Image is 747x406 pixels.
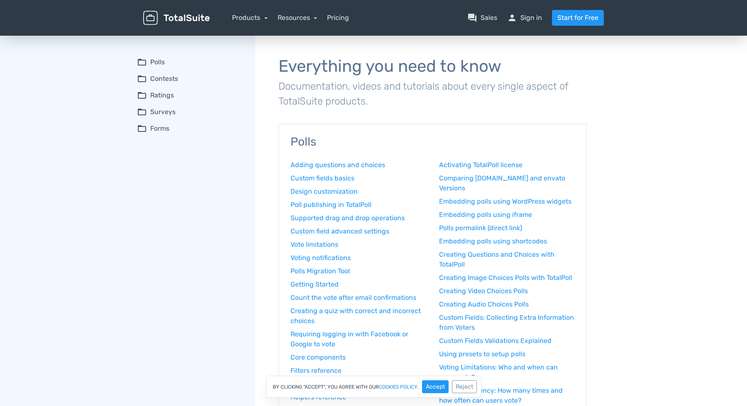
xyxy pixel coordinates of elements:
a: Creating Questions and Choices with TotalPoll [439,250,575,270]
span: person [507,13,517,23]
h3: Polls [290,136,575,148]
button: Accept [422,380,449,393]
a: Design customization [290,187,427,197]
a: Custom field advanced settings [290,226,427,236]
summary: folder_openSurveys [137,107,244,117]
a: Getting Started [290,280,427,289]
a: Embedding polls using shortcodes [439,236,575,246]
button: Reject [452,380,477,393]
a: Vote limitations [290,240,427,250]
summary: folder_openForms [137,124,244,134]
a: Embedding polls using WordPress widgets [439,197,575,207]
a: Creating Audio Choices Polls [439,299,575,309]
a: Voting Limitations: Who and when can users vote? [439,362,575,382]
div: By clicking "Accept", you agree with our . [266,376,481,398]
span: folder_open [137,74,147,84]
span: folder_open [137,107,147,117]
a: Polls Migration Tool [290,266,427,276]
a: Custom Fields Validations Explained [439,336,575,346]
a: Requiring logging in with Facebook or Google to vote [290,329,427,349]
a: Using presets to setup polls [439,349,575,359]
a: Supported drag and drop operations [290,213,427,223]
span: folder_open [137,57,147,67]
a: Start for Free [552,10,604,26]
a: Core components [290,353,427,362]
span: folder_open [137,124,147,134]
a: cookies policy [379,384,417,389]
summary: folder_openPolls [137,57,244,67]
p: Documentation, videos and tutorials about every single aspect of TotalSuite products. [278,79,587,109]
a: Creating a quiz with correct and incorrect choices [290,306,427,326]
a: Filters reference [290,366,427,376]
summary: folder_openContests [137,74,244,84]
a: Resources [278,14,317,22]
a: personSign in [507,13,542,23]
img: TotalSuite for WordPress [143,11,210,25]
h1: Everything you need to know [278,57,587,75]
a: Embedding polls using iframe [439,210,575,220]
a: Comparing [DOMAIN_NAME] and envato Versions [439,173,575,193]
a: Poll publishing in TotalPoll [290,200,427,210]
span: folder_open [137,90,147,100]
a: Pricing [327,13,349,23]
a: Count the vote after email confirmations [290,293,427,303]
a: Custom fields basics [290,173,427,183]
a: Voting notifications [290,253,427,263]
a: Creating Image Choices Polls with TotalPoll [439,273,575,283]
a: Adding questions and choices [290,160,427,170]
a: Polls permalink (direct link) [439,223,575,233]
span: question_answer [467,13,477,23]
a: Activating TotalPoll license [439,160,575,170]
summary: folder_openRatings [137,90,244,100]
a: Custom Fields: Collecting Extra Information from Voters [439,313,575,333]
a: Creating Video Choices Polls [439,286,575,296]
a: Products [232,14,268,22]
a: question_answerSales [467,13,497,23]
